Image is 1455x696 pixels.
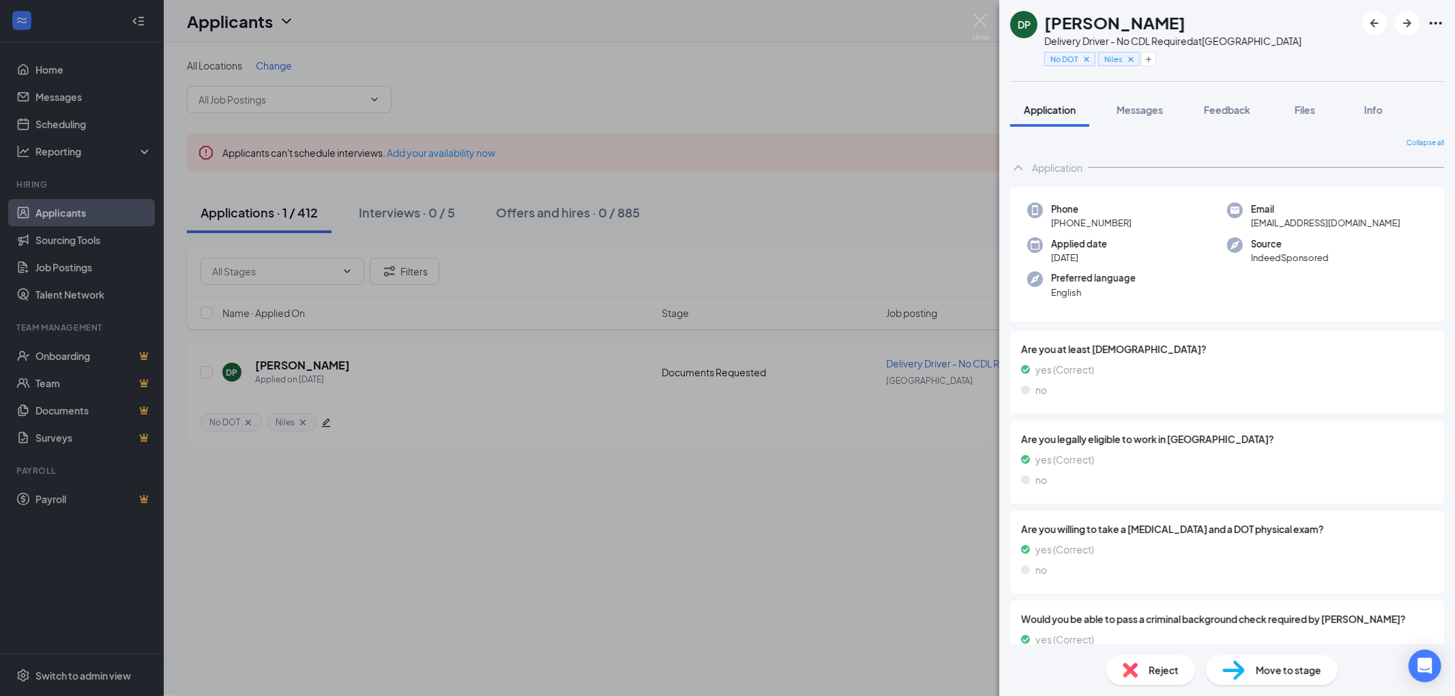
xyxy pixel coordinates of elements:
[1051,271,1136,285] span: Preferred language
[1051,251,1107,264] span: [DATE]
[1051,216,1132,230] span: [PHONE_NUMBER]
[1010,160,1027,176] svg: ChevronUp
[1366,15,1383,31] svg: ArrowLeftNew
[1044,11,1186,34] h1: [PERSON_NAME]
[1399,15,1415,31] svg: ArrowRight
[1104,53,1123,65] span: Niles
[1082,55,1091,64] svg: Cross
[1141,52,1156,66] button: Plus
[1364,104,1383,116] span: Info
[1428,15,1444,31] svg: Ellipses
[1035,472,1047,487] span: no
[1035,562,1047,577] span: no
[1051,286,1136,299] span: English
[1035,382,1047,397] span: no
[1021,611,1433,626] span: Would you be able to pass a criminal background check required by [PERSON_NAME]?
[1021,342,1433,357] span: Are you at least [DEMOGRAPHIC_DATA]?
[1051,237,1107,251] span: Applied date
[1126,55,1136,64] svg: Cross
[1409,650,1441,682] div: Open Intercom Messenger
[1024,104,1076,116] span: Application
[1295,104,1315,116] span: Files
[1407,138,1444,149] span: Collapse all
[1051,202,1132,216] span: Phone
[1117,104,1163,116] span: Messages
[1251,202,1400,216] span: Email
[1032,161,1083,175] div: Application
[1204,104,1250,116] span: Feedback
[1362,11,1387,35] button: ArrowLeftNew
[1035,632,1094,647] span: yes (Correct)
[1251,251,1329,264] span: IndeedSponsored
[1145,55,1153,63] svg: Plus
[1018,18,1031,31] div: DP
[1256,663,1321,678] span: Move to stage
[1395,11,1420,35] button: ArrowRight
[1251,237,1329,251] span: Source
[1035,452,1094,467] span: yes (Correct)
[1021,432,1433,447] span: Are you legally eligible to work in [GEOGRAPHIC_DATA]?
[1021,521,1433,536] span: Are you willing to take a [MEDICAL_DATA] and a DOT physical exam?
[1149,663,1179,678] span: Reject
[1035,362,1094,377] span: yes (Correct)
[1251,216,1400,230] span: [EMAIL_ADDRESS][DOMAIN_NAME]
[1044,34,1302,48] div: Delivery Driver - No CDL Required at [GEOGRAPHIC_DATA]
[1035,542,1094,557] span: yes (Correct)
[1050,53,1078,65] span: No DOT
